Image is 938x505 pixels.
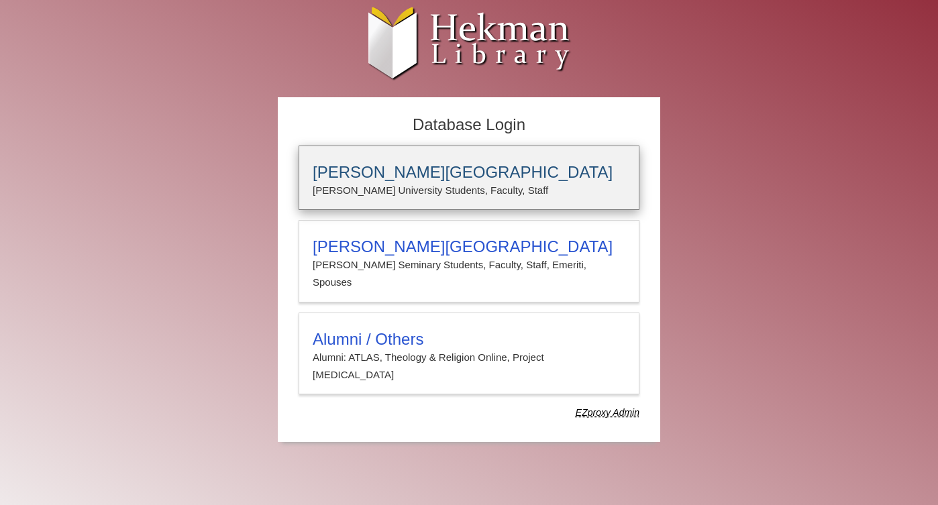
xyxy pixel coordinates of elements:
[299,220,639,302] a: [PERSON_NAME][GEOGRAPHIC_DATA][PERSON_NAME] Seminary Students, Faculty, Staff, Emeriti, Spouses
[313,330,625,349] h3: Alumni / Others
[313,330,625,384] summary: Alumni / OthersAlumni: ATLAS, Theology & Religion Online, Project [MEDICAL_DATA]
[313,349,625,384] p: Alumni: ATLAS, Theology & Religion Online, Project [MEDICAL_DATA]
[299,146,639,210] a: [PERSON_NAME][GEOGRAPHIC_DATA][PERSON_NAME] University Students, Faculty, Staff
[313,256,625,292] p: [PERSON_NAME] Seminary Students, Faculty, Staff, Emeriti, Spouses
[313,163,625,182] h3: [PERSON_NAME][GEOGRAPHIC_DATA]
[313,182,625,199] p: [PERSON_NAME] University Students, Faculty, Staff
[576,407,639,418] dfn: Use Alumni login
[313,237,625,256] h3: [PERSON_NAME][GEOGRAPHIC_DATA]
[292,111,646,139] h2: Database Login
